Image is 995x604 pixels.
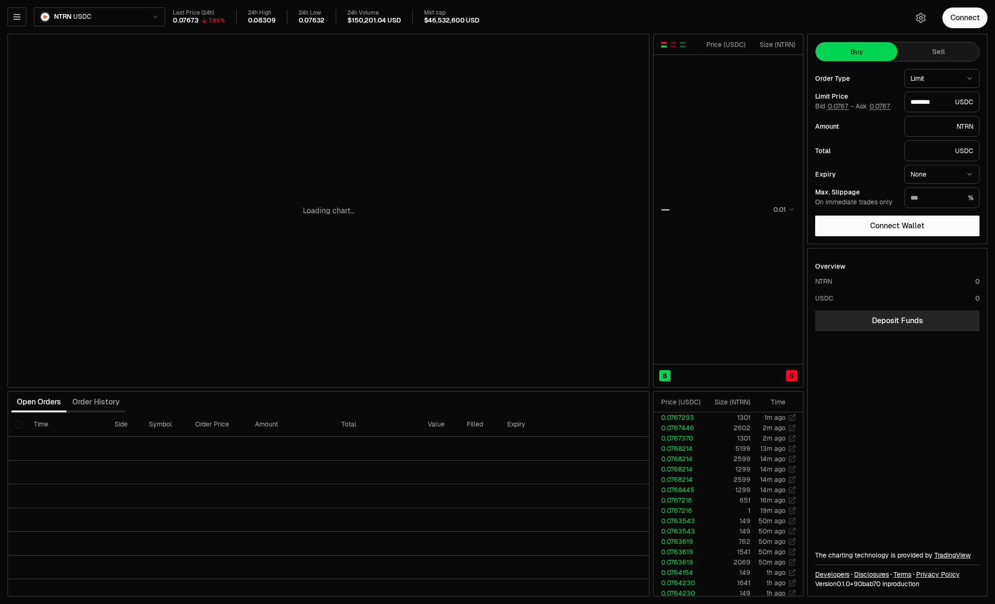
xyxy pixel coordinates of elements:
div: $150,201.04 USD [347,16,401,25]
td: 762 [704,536,751,547]
div: USDC [904,92,980,112]
time: 50m ago [758,517,786,525]
td: 2602 [704,423,751,433]
button: Connect [942,8,987,28]
span: 90bab708ddaa548ccbb6af465defaa2c963a3146 [854,580,880,588]
a: Disclosures [854,570,889,579]
div: Version 0.1.0 + in production [815,579,980,589]
div: Limit Price [815,93,897,100]
div: Size ( NTRN ) [712,397,750,407]
td: 1541 [704,547,751,557]
button: Connect Wallet [815,216,980,236]
div: Size ( NTRN ) [754,40,795,49]
td: 1 [704,505,751,516]
time: 19m ago [760,506,786,515]
div: USDC [815,294,833,303]
td: 1641 [704,578,751,588]
th: Time [26,412,107,437]
td: 149 [704,526,751,536]
span: B [663,371,667,380]
td: 2069 [704,557,751,567]
time: 13m ago [760,444,786,453]
td: 1299 [704,485,751,495]
time: 14m ago [760,486,786,494]
div: 24h Volume [347,9,401,16]
th: Amount [247,412,334,437]
td: 0.0763619 [654,557,704,567]
div: Total [815,147,897,154]
td: 0.0764154 [654,567,704,578]
td: 1301 [704,433,751,443]
time: 14m ago [760,455,786,463]
button: Sell [897,42,979,61]
div: Max. Slippage [815,189,897,195]
button: Buy [816,42,897,61]
div: Overview [815,262,846,271]
div: Order Type [815,75,897,82]
td: 2599 [704,474,751,485]
td: 651 [704,495,751,505]
div: Price ( USDC ) [661,397,704,407]
time: 2m ago [763,434,786,442]
div: 0.07632 [299,16,325,25]
div: On immediate trades only [815,198,897,207]
td: 149 [704,516,751,526]
div: 0.08309 [248,16,276,25]
button: None [904,165,980,184]
span: S [789,371,794,380]
div: $46,532,600 USD [424,16,479,25]
td: 2599 [704,454,751,464]
td: 0.0768214 [654,474,704,485]
div: USDC [904,140,980,161]
time: 1m ago [764,413,786,422]
div: % [904,187,980,208]
time: 50m ago [758,548,786,556]
button: Select all [15,421,23,428]
button: Show Buy and Sell Orders [660,41,668,48]
button: 0.0767 [827,102,849,110]
div: Expiry [815,171,897,178]
th: Expiry [500,412,577,437]
a: TradingView [934,551,971,559]
p: Loading chart... [303,205,355,217]
time: 1h ago [766,589,786,597]
img: NTRN Logo [41,13,49,21]
div: NTRN [815,277,832,286]
div: Last Price (24h) [173,9,225,16]
th: Order Price [188,412,247,437]
time: 16m ago [760,496,786,504]
td: 0.0768214 [654,464,704,474]
span: Bid - [815,102,854,111]
time: 50m ago [758,527,786,535]
td: 1299 [704,464,751,474]
a: Terms [894,570,911,579]
td: 0.0767370 [654,433,704,443]
td: 0.0768214 [654,443,704,454]
td: 0.0763619 [654,536,704,547]
td: 0.0764230 [654,578,704,588]
td: 0.0764230 [654,588,704,598]
div: — [661,203,670,216]
div: 0 [975,277,980,286]
div: 24h Low [299,9,325,16]
td: 5199 [704,443,751,454]
span: USDC [73,13,91,21]
td: 0.0763543 [654,516,704,526]
td: 0.0768214 [654,454,704,464]
button: Show Buy Orders Only [679,41,686,48]
th: Side [107,412,141,437]
span: NTRN [54,13,71,21]
th: Symbol [141,412,188,437]
a: Developers [815,570,849,579]
td: 0.0763619 [654,547,704,557]
span: Ask [856,102,891,111]
th: Filled [459,412,500,437]
td: 0.0763543 [654,526,704,536]
button: Open Orders [11,393,67,411]
div: 0.07673 [173,16,199,25]
div: 0 [975,294,980,303]
button: 0.0767 [869,102,891,110]
div: 7.65% [209,17,225,24]
div: Time [758,397,786,407]
th: Total [334,412,420,437]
